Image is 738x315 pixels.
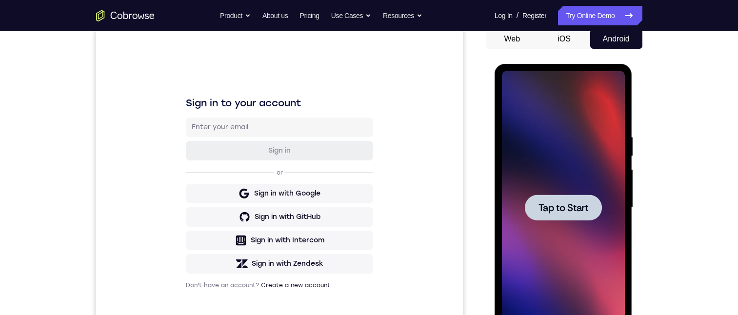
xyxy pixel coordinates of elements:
button: Tap to Start [30,131,107,157]
button: Use Cases [331,6,371,25]
p: Don't have an account? [90,252,277,260]
a: Create a new account [165,253,234,259]
div: Sign in with Intercom [155,206,228,216]
span: Tap to Start [44,139,94,149]
a: About us [262,6,288,25]
span: / [517,10,519,21]
button: Sign in with Google [90,155,277,174]
a: Pricing [299,6,319,25]
a: Try Online Demo [558,6,642,25]
button: Sign in with GitHub [90,178,277,197]
button: Product [220,6,251,25]
button: Web [486,29,539,49]
a: Register [522,6,546,25]
p: or [179,139,189,147]
button: Resources [383,6,422,25]
div: Sign in with Zendesk [156,230,227,239]
a: Log In [495,6,513,25]
div: Sign in with GitHub [159,183,224,193]
button: Sign in with Zendesk [90,225,277,244]
div: Sign in with Google [158,159,224,169]
button: Sign in with Intercom [90,201,277,221]
a: Go to the home page [96,10,155,21]
button: Android [590,29,642,49]
button: iOS [538,29,590,49]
